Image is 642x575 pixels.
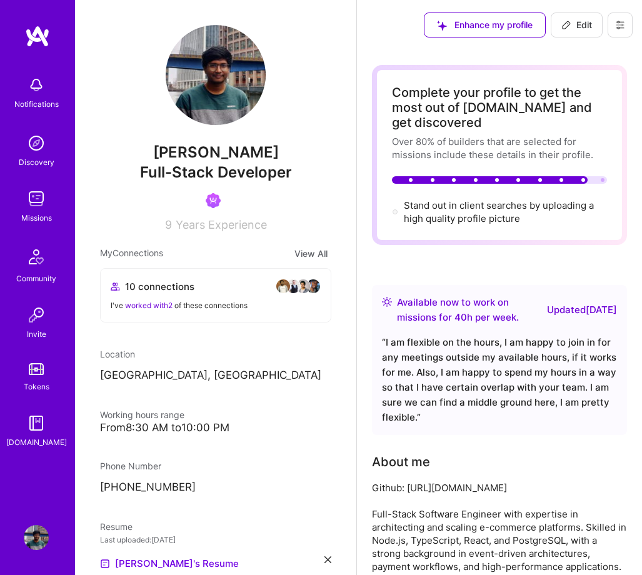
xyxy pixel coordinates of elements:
img: bell [24,72,49,97]
div: Missions [21,211,52,224]
i: icon Collaborator [111,282,120,291]
span: Phone Number [100,461,161,471]
div: Available now to work on missions for h per week . [397,295,542,325]
img: Resume [100,559,110,569]
div: I've of these connections [111,299,321,312]
img: teamwork [24,186,49,211]
img: Availability [382,297,392,307]
i: icon Close [324,556,331,563]
a: [PERSON_NAME]'s Resume [100,556,239,571]
img: discovery [24,131,49,156]
div: Invite [27,327,46,341]
button: Edit [551,12,603,37]
img: avatar [286,279,301,294]
img: avatar [306,279,321,294]
p: [PHONE_NUMBER] [100,480,331,495]
span: Resume [100,521,133,532]
img: Community [21,242,51,272]
span: Working hours range [100,409,184,420]
div: Notifications [14,97,59,111]
button: View All [291,246,331,261]
div: Community [16,272,56,285]
span: [PERSON_NAME] [100,143,331,162]
p: [GEOGRAPHIC_DATA], [GEOGRAPHIC_DATA] [100,368,331,383]
span: 9 [165,218,172,231]
div: Last uploaded: [DATE] [100,533,331,546]
div: “ I am flexible on the hours, I am happy to join in for any meetings outside my available hours, ... [382,335,617,425]
span: Enhance my profile [437,19,533,31]
div: Over 80% of builders that are selected for missions include these details in their profile. [392,135,607,161]
img: Invite [24,302,49,327]
img: logo [25,25,50,47]
div: About me [372,452,430,471]
div: Discovery [19,156,54,169]
img: tokens [29,363,44,375]
a: User Avatar [21,525,52,550]
div: Stand out in client searches by uploading a high quality profile picture [404,199,607,225]
span: Edit [561,19,592,31]
span: worked with 2 [125,301,173,310]
span: 10 connections [125,280,194,293]
img: guide book [24,411,49,436]
div: Complete your profile to get the most out of [DOMAIN_NAME] and get discovered [392,85,607,130]
span: Full-Stack Developer [140,163,292,181]
img: avatar [296,279,311,294]
span: My Connections [100,246,163,261]
img: Been on Mission [206,193,221,208]
button: 10 connectionsavataravataravataravatarI've worked with2 of these connections [100,268,331,322]
img: avatar [276,279,291,294]
div: Location [100,347,331,361]
div: Tokens [24,380,49,393]
i: icon SuggestedTeams [437,21,447,31]
div: [DOMAIN_NAME] [6,436,67,449]
span: 40 [454,311,467,323]
div: Updated [DATE] [547,302,617,317]
div: From 8:30 AM to 10:00 PM [100,421,331,434]
img: User Avatar [166,25,266,125]
img: User Avatar [24,525,49,550]
span: Years Experience [176,218,267,231]
button: Enhance my profile [424,12,546,37]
